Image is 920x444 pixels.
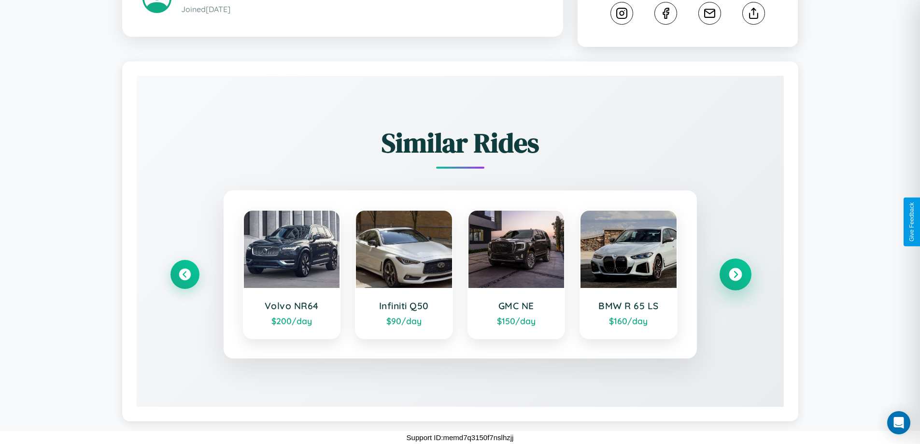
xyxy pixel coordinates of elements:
div: $ 200 /day [254,315,330,326]
h3: Infiniti Q50 [366,300,442,312]
a: Infiniti Q50$90/day [355,210,453,339]
div: Give Feedback [908,202,915,242]
p: Support ID: memd7q3150f7nslhzjj [407,431,514,444]
h3: Volvo NR64 [254,300,330,312]
h3: GMC NE [478,300,555,312]
a: Volvo NR64$200/day [243,210,341,339]
div: $ 90 /day [366,315,442,326]
div: $ 160 /day [590,315,667,326]
div: Open Intercom Messenger [887,411,910,434]
p: Joined [DATE] [181,2,543,16]
h2: Similar Rides [170,124,750,161]
a: BMW R 65 LS$160/day [580,210,678,339]
a: GMC NE$150/day [467,210,566,339]
h3: BMW R 65 LS [590,300,667,312]
div: $ 150 /day [478,315,555,326]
